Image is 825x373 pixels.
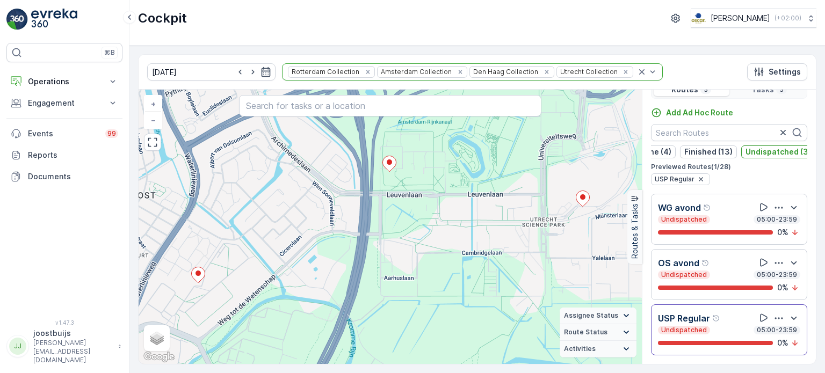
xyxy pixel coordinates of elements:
button: Offline (4) [627,145,676,158]
div: JJ [9,338,26,355]
p: WG avond [658,201,701,214]
p: 05:00-23:59 [756,326,798,334]
span: Route Status [564,328,607,337]
p: 3 [703,85,709,94]
input: Search for tasks or a location [239,95,541,116]
div: Remove Utrecht Collection [620,68,632,76]
p: Undispatched [660,326,708,334]
p: Undispatched [660,270,708,279]
p: 0 % [777,227,788,238]
div: Rotterdam Collection [288,67,361,77]
p: 3 [778,85,785,94]
div: Help Tooltip Icon [712,314,721,323]
summary: Assignee Status [560,308,636,324]
a: Layers [145,326,169,350]
a: Events99 [6,123,122,144]
p: [PERSON_NAME] [711,13,770,24]
p: Offline (4) [632,147,671,157]
div: Remove Amsterdam Collection [454,68,466,76]
p: Settings [769,67,801,77]
p: ⌘B [104,48,115,57]
a: Zoom Out [145,112,161,128]
p: Tasks [751,84,774,95]
div: Remove Rotterdam Collection [362,68,374,76]
button: Finished (13) [680,145,737,158]
div: Utrecht Collection [557,67,619,77]
span: USP Regular [655,175,694,184]
p: Undispatched (3) [746,147,811,157]
button: [PERSON_NAME](+02:00) [691,9,816,28]
input: dd/mm/yyyy [147,63,276,81]
p: Routes [671,84,698,95]
div: Remove Den Haag Collection [541,68,553,76]
p: Routes & Tasks [629,203,640,259]
p: Events [28,128,99,139]
p: Reports [28,150,118,160]
p: 05:00-23:59 [756,215,798,224]
p: 05:00-23:59 [756,270,798,279]
p: Engagement [28,98,101,108]
summary: Route Status [560,324,636,341]
p: Undispatched [660,215,708,224]
p: 99 [107,129,116,138]
span: + [151,99,156,108]
span: − [151,115,156,125]
p: Previewed Routes ( 1 / 28 ) [651,163,807,171]
button: Settings [747,63,807,81]
button: Engagement [6,92,122,114]
p: 0 % [777,282,788,293]
p: 0 % [777,338,788,348]
img: Google [141,350,177,364]
div: Amsterdam Collection [378,67,453,77]
img: logo [6,9,28,30]
a: Documents [6,166,122,187]
a: Reports [6,144,122,166]
a: Open this area in Google Maps (opens a new window) [141,350,177,364]
div: Den Haag Collection [470,67,540,77]
span: v 1.47.3 [6,319,122,326]
p: OS avond [658,257,699,269]
div: Help Tooltip Icon [703,203,712,212]
p: Operations [28,76,101,87]
img: logo_light-DOdMpM7g.png [31,9,77,30]
p: Documents [28,171,118,182]
p: Cockpit [138,10,187,27]
p: ( +02:00 ) [775,14,801,23]
a: Add Ad Hoc Route [651,107,733,118]
p: USP Regular [658,312,710,325]
input: Search Routes [651,124,807,141]
button: Operations [6,71,122,92]
div: Help Tooltip Icon [701,259,710,267]
span: Assignee Status [564,311,618,320]
button: JJjoostbuijs[PERSON_NAME][EMAIL_ADDRESS][DOMAIN_NAME] [6,328,122,364]
summary: Activities [560,341,636,357]
a: Zoom In [145,96,161,112]
p: Finished (13) [684,147,733,157]
span: Activities [564,345,596,353]
button: Undispatched (3) [741,145,815,158]
p: Add Ad Hoc Route [666,107,733,118]
p: [PERSON_NAME][EMAIL_ADDRESS][DOMAIN_NAME] [33,339,113,364]
p: joostbuijs [33,328,113,339]
img: basis-logo_rgb2x.png [691,12,706,24]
